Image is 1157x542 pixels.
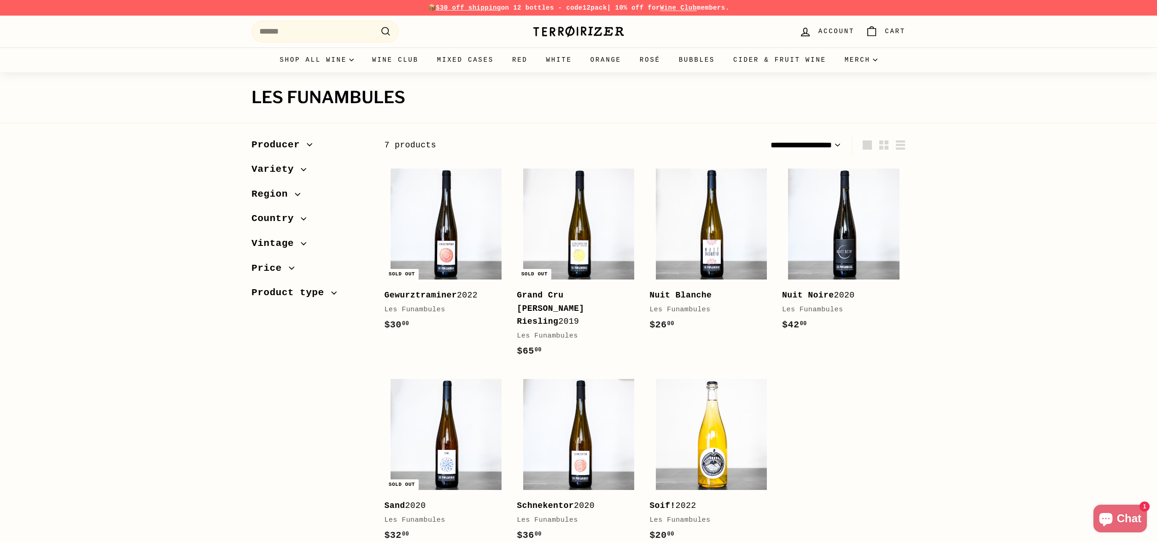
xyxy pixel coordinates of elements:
[428,47,503,72] a: Mixed Cases
[860,18,911,45] a: Cart
[836,47,887,72] summary: Merch
[402,531,409,537] sup: 00
[251,3,906,13] p: 📦 on 12 bottles - code | 10% off for members.
[384,162,508,341] a: Sold out Gewurztraminer2022Les Funambules
[782,320,807,330] span: $42
[517,499,631,513] div: 2020
[724,47,836,72] a: Cider & Fruit Wine
[818,26,854,36] span: Account
[782,289,896,302] div: 2020
[535,347,542,353] sup: 00
[363,47,428,72] a: Wine Club
[517,291,584,326] b: Grand Cru [PERSON_NAME] Riesling
[402,321,409,327] sup: 00
[649,304,764,315] div: Les Funambules
[385,269,419,280] div: Sold out
[649,499,764,513] div: 2022
[670,47,724,72] a: Bubbles
[518,269,551,280] div: Sold out
[800,321,806,327] sup: 00
[251,88,906,107] h1: Les Funambules
[385,479,419,490] div: Sold out
[384,515,498,526] div: Les Funambules
[667,531,674,537] sup: 00
[233,47,924,72] div: Primary
[649,515,764,526] div: Les Funambules
[251,137,307,153] span: Producer
[885,26,906,36] span: Cart
[517,162,640,368] a: Sold out Grand Cru [PERSON_NAME] Riesling2019Les Funambules
[384,530,409,541] span: $32
[251,162,301,177] span: Variety
[581,47,631,72] a: Orange
[384,139,645,152] div: 7 products
[251,283,369,308] button: Product type
[384,499,498,513] div: 2020
[649,320,674,330] span: $26
[660,4,697,12] a: Wine Club
[517,515,631,526] div: Les Funambules
[649,162,773,341] a: Nuit Blanche Les Funambules
[517,530,542,541] span: $36
[583,4,607,12] strong: 12pack
[649,530,674,541] span: $20
[782,304,896,315] div: Les Funambules
[517,346,542,356] span: $65
[251,258,369,283] button: Price
[251,209,369,233] button: Country
[251,159,369,184] button: Variety
[270,47,363,72] summary: Shop all wine
[631,47,670,72] a: Rosé
[436,4,501,12] span: $30 off shipping
[251,233,369,258] button: Vintage
[384,501,405,510] b: Sand
[251,184,369,209] button: Region
[794,18,860,45] a: Account
[782,162,906,341] a: Nuit Noire2020Les Funambules
[251,186,295,202] span: Region
[251,211,301,227] span: Country
[251,236,301,251] span: Vintage
[517,289,631,328] div: 2019
[667,321,674,327] sup: 00
[251,135,369,160] button: Producer
[649,291,712,300] b: Nuit Blanche
[384,291,457,300] b: Gewurztraminer
[251,261,289,276] span: Price
[384,289,498,302] div: 2022
[649,501,675,510] b: Soif!
[1091,505,1150,535] inbox-online-store-chat: Shopify online store chat
[517,331,631,342] div: Les Funambules
[384,304,498,315] div: Les Funambules
[537,47,581,72] a: White
[251,285,331,301] span: Product type
[384,320,409,330] span: $30
[503,47,537,72] a: Red
[782,291,834,300] b: Nuit Noire
[517,501,574,510] b: Schnekentor
[535,531,542,537] sup: 00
